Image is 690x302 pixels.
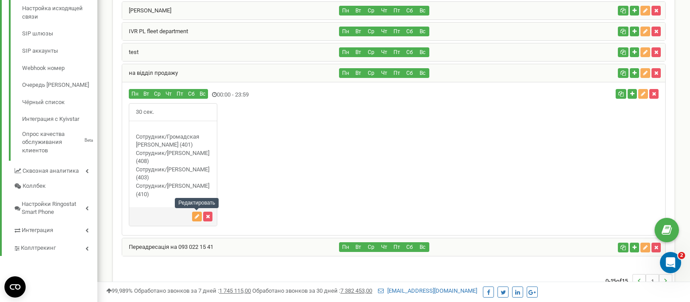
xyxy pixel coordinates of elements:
button: Ср [365,27,378,36]
button: Open CMP widget [4,276,26,298]
button: Вт [141,89,152,99]
button: Пн [339,6,352,15]
button: Вс [416,68,429,78]
a: IVR PL fleet department [122,28,188,35]
button: Пт [390,68,404,78]
a: Интеграция [13,220,97,238]
span: 0-15 15 [605,274,632,287]
button: Вт [352,68,365,78]
button: Вт [352,47,365,57]
button: Вт [352,242,365,252]
a: Переадресація на 093 022 15 41 [122,244,213,250]
button: Вс [416,27,429,36]
a: Сквозная аналитика [13,161,97,179]
button: Пт [174,89,186,99]
div: Редактировать [175,198,219,208]
span: Коллбек [23,182,46,190]
a: Webhook номер [22,60,97,77]
span: 30 сек. [129,104,161,121]
button: Чт [378,27,391,36]
button: Вс [416,6,429,15]
button: Вс [416,242,429,252]
button: Пн [339,47,352,57]
button: Чт [378,47,391,57]
a: Коллтрекинг [13,238,97,256]
a: Очередь [PERSON_NAME] [22,77,97,94]
button: Пт [390,242,404,252]
button: Сб [403,27,416,36]
button: Сб [403,68,416,78]
button: Чт [378,6,391,15]
span: Интеграция [22,226,53,235]
a: [EMAIL_ADDRESS][DOMAIN_NAME] [378,287,477,294]
iframe: Intercom live chat [660,252,681,273]
u: 1 745 115,00 [219,287,251,294]
span: of [616,277,622,285]
button: Ср [151,89,163,99]
div: 00:00 - 23:59 [122,89,484,101]
a: Интеграция с Kyivstar [22,111,97,128]
span: Сквозная аналитика [23,167,79,175]
button: Пт [390,47,404,57]
u: 7 382 453,00 [340,287,372,294]
a: Коллбек [13,178,97,194]
button: Чт [378,68,391,78]
a: SIP аккаунты [22,43,97,60]
button: Чт [163,89,174,99]
button: Ср [365,6,378,15]
nav: ... [605,265,672,296]
div: Сотрудник/Громадская [PERSON_NAME] (401) Сотрудник/[PERSON_NAME] (408) Сотрудник/[PERSON_NAME] (4... [129,133,217,199]
button: Пн [339,68,352,78]
span: Настройки Ringostat Smart Phone [22,200,85,217]
button: Ср [365,47,378,57]
span: Обработано звонков за 30 дней : [252,287,372,294]
span: 2 [678,252,685,259]
button: Чт [378,242,391,252]
button: Ср [365,242,378,252]
button: Сб [403,6,416,15]
button: Вс [197,89,208,99]
a: на відділ продажу [122,70,178,76]
span: 99,989% [106,287,133,294]
a: Опрос качества обслуживания клиентовBeta [22,128,97,155]
button: Ср [365,68,378,78]
li: 1 [646,274,659,287]
a: Чёрный список [22,94,97,111]
button: Вт [352,6,365,15]
button: Вт [352,27,365,36]
span: Обработано звонков за 7 дней : [134,287,251,294]
button: Пн [339,242,352,252]
button: Сб [403,47,416,57]
a: SIP шлюзы [22,25,97,43]
a: test [122,49,139,55]
button: Пн [339,27,352,36]
button: Сб [403,242,416,252]
button: Вс [416,47,429,57]
span: Коллтрекинг [21,244,56,252]
button: Пт [390,27,404,36]
a: [PERSON_NAME] [122,7,171,14]
a: Настройки Ringostat Smart Phone [13,194,97,220]
button: Сб [185,89,197,99]
button: Пн [129,89,141,99]
button: Пт [390,6,404,15]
